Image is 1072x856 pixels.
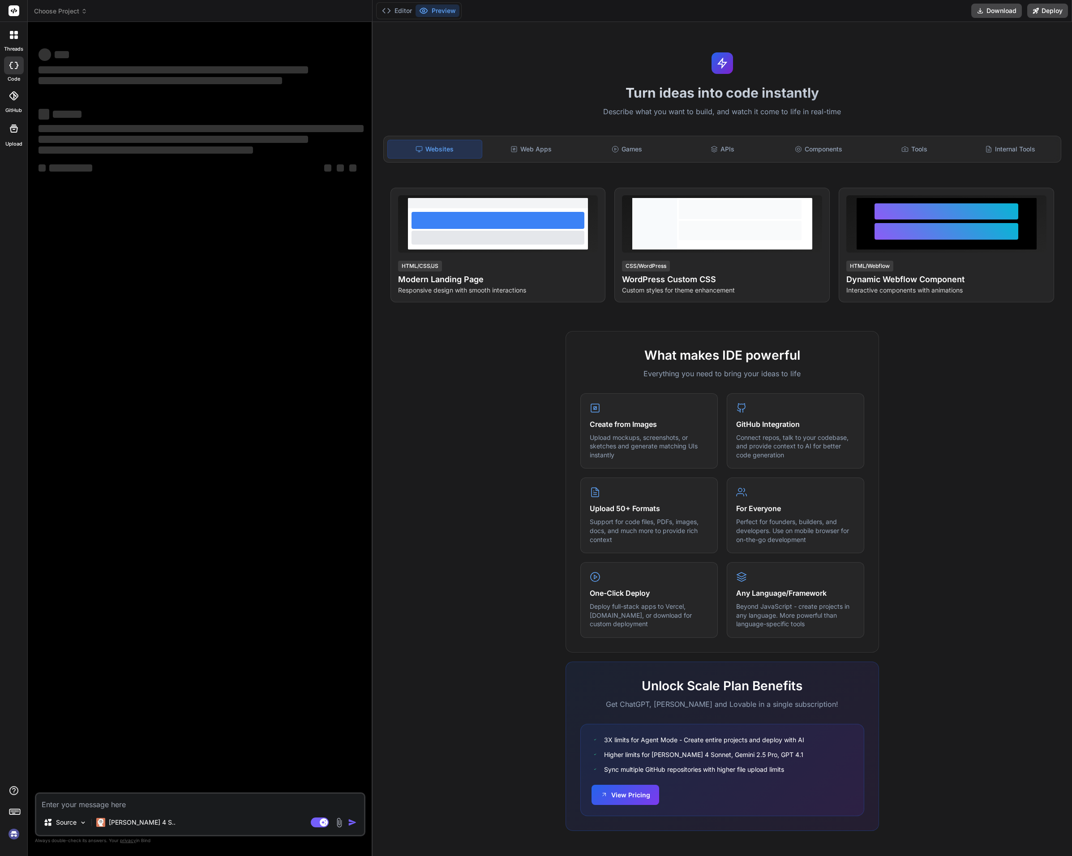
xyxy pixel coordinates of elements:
p: Custom styles for theme enhancement [622,286,822,295]
div: Websites [387,140,482,159]
p: Source [56,818,77,827]
h4: Dynamic Webflow Component [846,273,1046,286]
h4: Modern Landing Page [398,273,598,286]
h2: Unlock Scale Plan Benefits [580,676,864,695]
span: ‌ [39,164,46,172]
div: Web Apps [484,140,578,159]
label: code [8,75,20,83]
p: Always double-check its answers. Your in Bind [35,836,365,845]
h4: One-Click Deploy [590,588,708,598]
img: Claude 4 Sonnet [96,818,105,827]
p: [PERSON_NAME] 4 S.. [109,818,176,827]
div: HTML/CSS/JS [398,261,442,271]
p: Describe what you want to build, and watch it come to life in real-time [378,106,1067,118]
h1: Turn ideas into code instantly [378,85,1067,101]
span: ‌ [39,146,253,154]
img: signin [6,826,21,842]
p: Perfect for founders, builders, and developers. Use on mobile browser for on-the-go development [736,517,855,544]
p: Deploy full-stack apps to Vercel, [DOMAIN_NAME], or download for custom deployment [590,602,708,628]
div: Tools [867,140,961,159]
p: Beyond JavaScript - create projects in any language. More powerful than language-specific tools [736,602,855,628]
label: Upload [5,140,22,148]
p: Get ChatGPT, [PERSON_NAME] and Lovable in a single subscription! [580,699,864,710]
span: ‌ [49,164,92,172]
div: Components [772,140,866,159]
p: Responsive design with smooth interactions [398,286,598,295]
button: View Pricing [592,785,659,805]
h2: What makes IDE powerful [580,346,864,365]
h4: Upload 50+ Formats [590,503,708,514]
div: Internal Tools [963,140,1057,159]
span: Higher limits for [PERSON_NAME] 4 Sonnet, Gemini 2.5 Pro, GPT 4.1 [604,750,803,759]
p: Everything you need to bring your ideas to life [580,368,864,379]
img: attachment [334,817,344,828]
div: HTML/Webflow [846,261,893,271]
label: threads [4,45,23,53]
p: Support for code files, PDFs, images, docs, and much more to provide rich context [590,517,708,544]
h4: Create from Images [590,419,708,430]
span: ‌ [349,164,356,172]
span: ‌ [39,66,308,73]
span: ‌ [324,164,331,172]
div: Games [580,140,674,159]
span: privacy [120,838,136,843]
button: Download [971,4,1022,18]
label: GitHub [5,107,22,114]
span: Sync multiple GitHub repositories with higher file upload limits [604,765,784,774]
p: Connect repos, talk to your codebase, and provide context to AI for better code generation [736,433,855,460]
span: ‌ [39,77,282,84]
span: ‌ [337,164,344,172]
div: CSS/WordPress [622,261,670,271]
p: Upload mockups, screenshots, or sketches and generate matching UIs instantly [590,433,708,460]
span: ‌ [53,111,81,118]
img: Pick Models [79,819,87,826]
span: 3X limits for Agent Mode - Create entire projects and deploy with AI [604,735,804,744]
p: Interactive components with animations [846,286,1046,295]
img: icon [348,818,357,827]
span: Choose Project [34,7,87,16]
div: APIs [676,140,770,159]
h4: GitHub Integration [736,419,855,430]
span: ‌ [55,51,69,58]
span: ‌ [39,109,49,120]
span: ‌ [39,48,51,61]
span: ‌ [39,136,308,143]
span: ‌ [39,125,364,132]
button: Editor [378,4,416,17]
h4: For Everyone [736,503,855,514]
button: Deploy [1027,4,1068,18]
h4: WordPress Custom CSS [622,273,822,286]
h4: Any Language/Framework [736,588,855,598]
button: Preview [416,4,459,17]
